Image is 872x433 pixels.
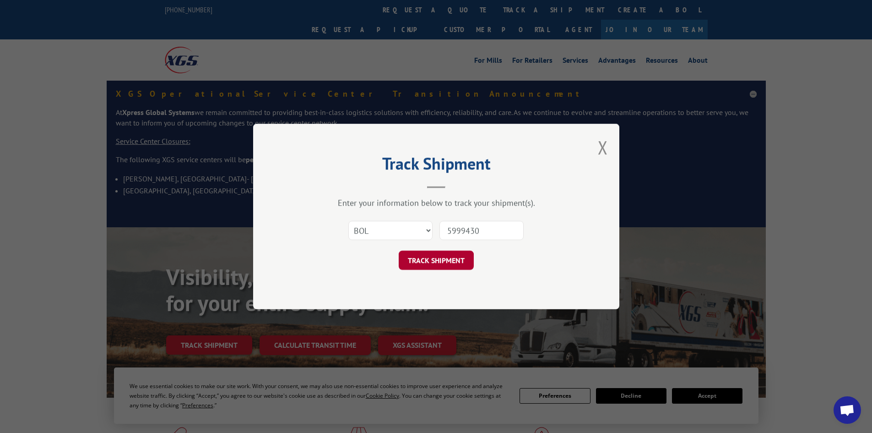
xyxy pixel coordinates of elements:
a: Open chat [834,396,861,424]
div: Enter your information below to track your shipment(s). [299,197,574,208]
button: TRACK SHIPMENT [399,251,474,270]
button: Close modal [598,135,608,159]
input: Number(s) [439,221,524,240]
h2: Track Shipment [299,157,574,175]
